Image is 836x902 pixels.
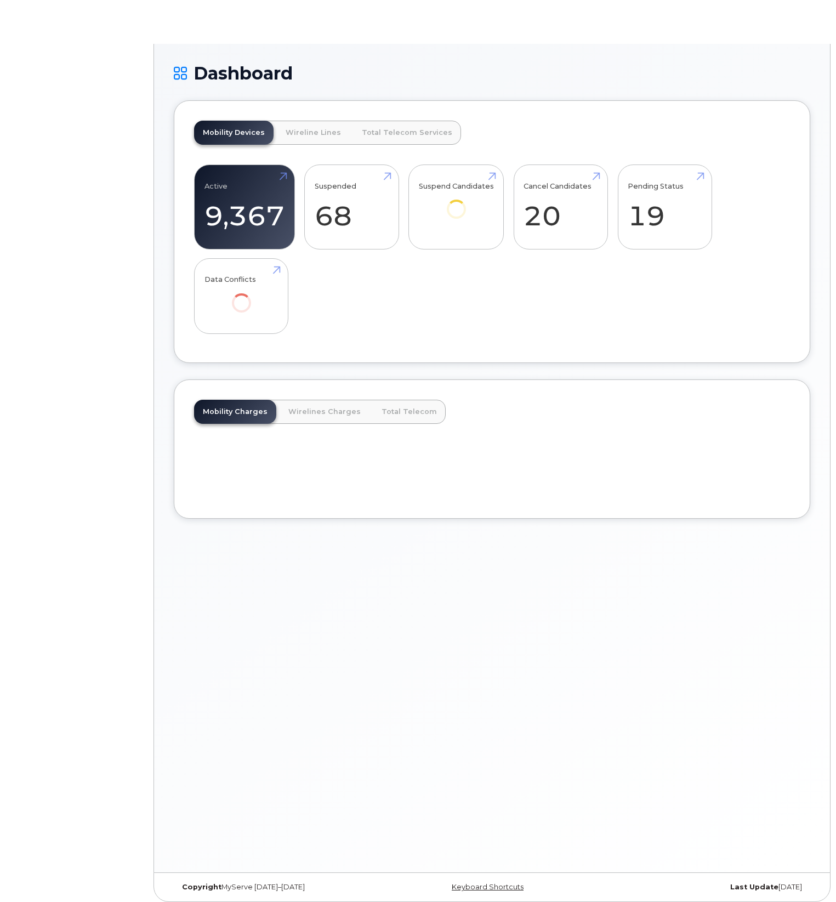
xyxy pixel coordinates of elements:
a: Suspended 68 [315,171,389,243]
a: Total Telecom Services [353,121,461,145]
a: Keyboard Shortcuts [452,883,524,891]
a: Total Telecom [373,400,446,424]
a: Mobility Charges [194,400,276,424]
a: Data Conflicts [204,264,278,327]
div: MyServe [DATE]–[DATE] [174,883,386,892]
a: Wireline Lines [277,121,350,145]
a: Active 9,367 [204,171,285,243]
a: Mobility Devices [194,121,274,145]
strong: Last Update [730,883,778,891]
div: [DATE] [598,883,810,892]
a: Suspend Candidates [419,171,494,234]
strong: Copyright [182,883,221,891]
a: Pending Status 19 [628,171,702,243]
h1: Dashboard [174,64,810,83]
a: Cancel Candidates 20 [524,171,598,243]
a: Wirelines Charges [280,400,369,424]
